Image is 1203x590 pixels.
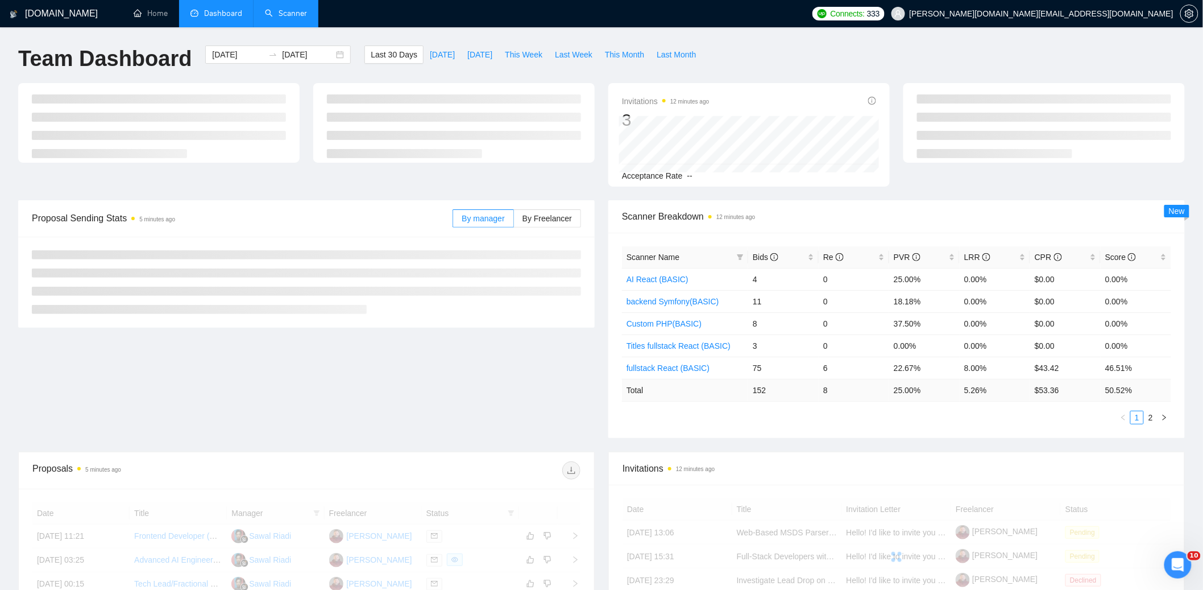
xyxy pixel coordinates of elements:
[1188,551,1201,560] span: 10
[748,312,819,335] td: 8
[85,467,121,473] time: 5 minutes ago
[687,171,692,180] span: --
[960,290,1030,312] td: 0.00%
[265,9,307,18] a: searchScanner
[1130,411,1144,424] li: 1
[522,214,572,223] span: By Freelancer
[364,46,424,64] button: Last 30 Days
[622,171,683,180] span: Acceptance Rate
[1158,411,1171,424] li: Next Page
[657,48,696,61] span: Last Month
[912,253,920,261] span: info-circle
[622,109,709,131] div: 3
[889,290,960,312] td: 18.18%
[1105,253,1136,262] span: Score
[1030,335,1101,357] td: $0.00
[1030,290,1101,312] td: $0.00
[268,50,277,59] span: to
[867,7,880,20] span: 333
[139,216,175,222] time: 5 minutes ago
[1101,312,1171,335] td: 0.00%
[627,297,719,306] a: backend Symfony(BASIC)
[212,48,264,61] input: Start date
[960,268,1030,290] td: 0.00%
[819,379,889,401] td: 8
[894,253,920,262] span: PVR
[748,379,819,401] td: 152
[748,335,819,357] td: 3
[1158,411,1171,424] button: right
[627,364,710,373] a: fullstack React (BASIC)
[499,46,549,64] button: This Week
[650,46,702,64] button: Last Month
[599,46,650,64] button: This Month
[889,357,960,379] td: 22.67%
[1101,357,1171,379] td: 46.51%
[424,46,461,64] button: [DATE]
[505,48,542,61] span: This Week
[1101,268,1171,290] td: 0.00%
[1144,411,1158,424] li: 2
[716,214,755,220] time: 12 minutes ago
[1181,9,1198,18] span: setting
[134,9,168,18] a: homeHome
[1128,253,1136,261] span: info-circle
[282,48,334,61] input: End date
[676,466,715,472] time: 12 minutes ago
[1117,411,1130,424] li: Previous Page
[430,48,455,61] span: [DATE]
[670,98,709,105] time: 12 minutes ago
[204,9,242,18] span: Dashboard
[32,211,453,225] span: Proposal Sending Stats
[622,209,1171,224] span: Scanner Breakdown
[868,97,876,105] span: info-circle
[831,7,865,20] span: Connects:
[1035,253,1061,262] span: CPR
[1180,5,1198,23] button: setting
[32,461,306,480] div: Proposals
[1054,253,1062,261] span: info-circle
[1101,379,1171,401] td: 50.52 %
[823,253,844,262] span: Re
[889,335,960,357] td: 0.00%
[819,290,889,312] td: 0
[753,253,778,262] span: Bids
[605,48,644,61] span: This Month
[889,268,960,290] td: 25.00%
[1101,290,1171,312] td: 0.00%
[1161,414,1168,421] span: right
[964,253,990,262] span: LRR
[818,9,827,18] img: upwork-logo.png
[1030,268,1101,290] td: $0.00
[467,48,492,61] span: [DATE]
[1030,379,1101,401] td: $ 53.36
[627,253,679,262] span: Scanner Name
[1117,411,1130,424] button: left
[960,335,1030,357] td: 0.00%
[819,312,889,335] td: 0
[627,275,688,284] a: AI React (BASIC)
[18,46,192,72] h1: Team Dashboard
[10,5,18,23] img: logo
[371,48,417,61] span: Last 30 Days
[1030,312,1101,335] td: $0.00
[1101,335,1171,357] td: 0.00%
[735,249,746,266] span: filter
[622,94,709,108] span: Invitations
[748,268,819,290] td: 4
[819,357,889,379] td: 6
[555,48,592,61] span: Last Week
[627,341,731,350] a: Titles fullstack React (BASIC)
[461,46,499,64] button: [DATE]
[622,379,748,401] td: Total
[549,46,599,64] button: Last Week
[1030,357,1101,379] td: $43.42
[960,312,1030,335] td: 0.00%
[1131,411,1143,424] a: 1
[1164,551,1192,579] iframe: Intercom live chat
[960,357,1030,379] td: 8.00%
[748,357,819,379] td: 75
[770,253,778,261] span: info-circle
[819,268,889,290] td: 0
[748,290,819,312] td: 11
